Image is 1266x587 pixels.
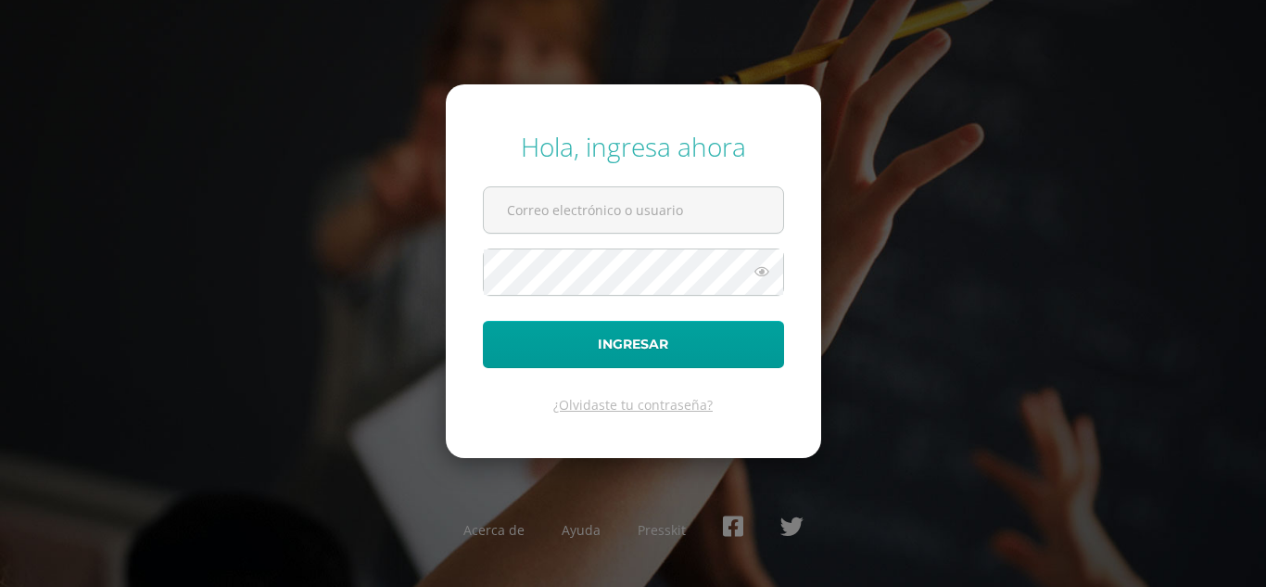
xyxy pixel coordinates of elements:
[483,321,784,368] button: Ingresar
[553,396,713,414] a: ¿Olvidaste tu contraseña?
[484,187,783,233] input: Correo electrónico o usuario
[483,129,784,164] div: Hola, ingresa ahora
[638,521,686,539] a: Presskit
[463,521,525,539] a: Acerca de
[562,521,601,539] a: Ayuda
